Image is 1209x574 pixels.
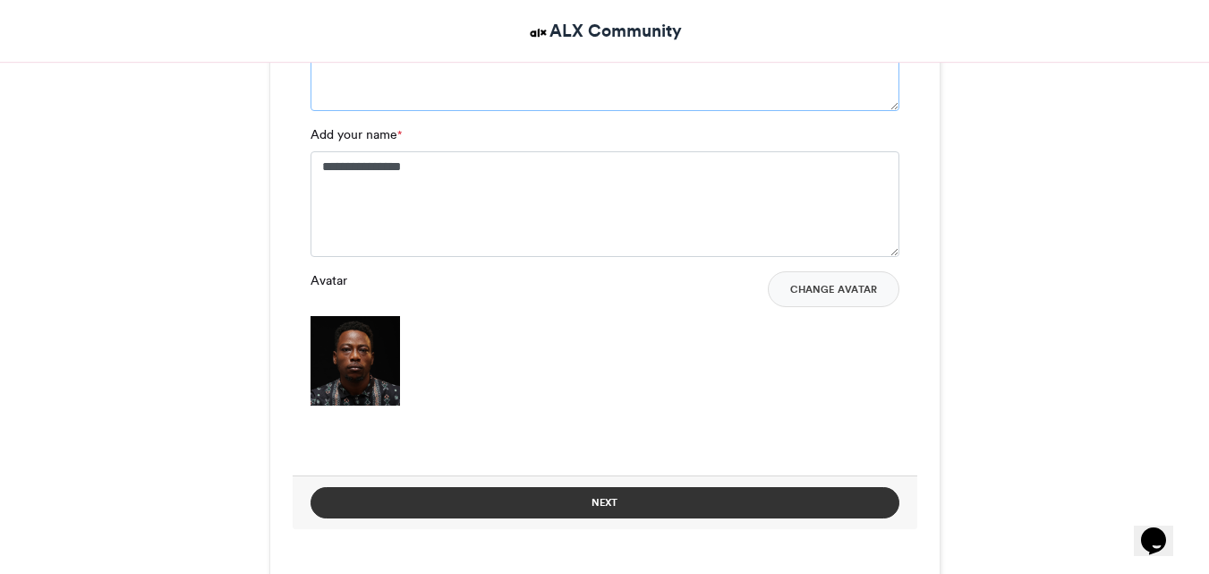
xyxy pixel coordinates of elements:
img: 1756909468.897-b2dcae4267c1926e4edbba7f5065fdc4d8f11412.png [311,316,400,406]
a: ALX Community [527,18,682,44]
iframe: chat widget [1134,502,1191,556]
label: Add your name [311,125,402,144]
img: ALX Community [527,21,549,44]
label: Avatar [311,271,347,290]
button: Change Avatar [768,271,899,307]
button: Next [311,487,899,518]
